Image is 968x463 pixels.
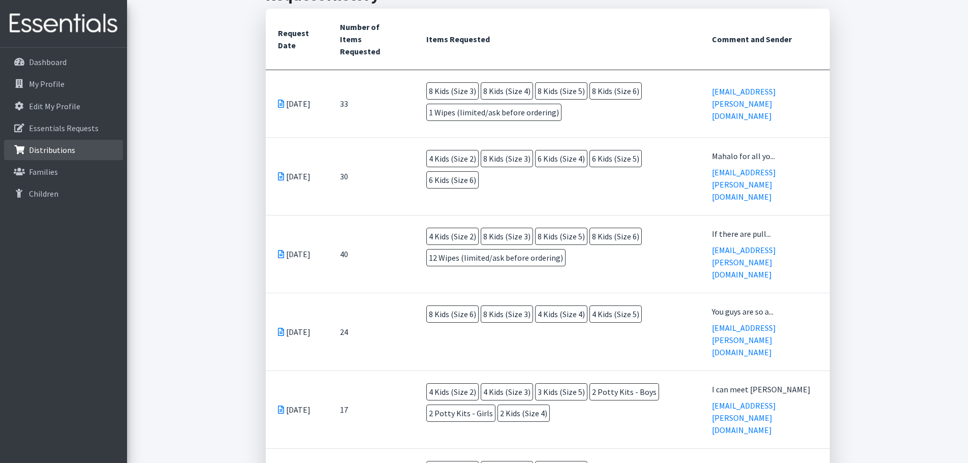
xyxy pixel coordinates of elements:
[414,9,700,70] th: Items Requested
[481,383,533,400] span: 4 Kids (Size 3)
[266,293,328,371] td: [DATE]
[426,171,479,189] span: 6 Kids (Size 6)
[535,82,587,100] span: 8 Kids (Size 5)
[328,70,415,137] td: 33
[535,305,587,323] span: 4 Kids (Size 4)
[4,7,123,41] img: HumanEssentials
[712,167,776,202] a: [EMAIL_ADDRESS][PERSON_NAME][DOMAIN_NAME]
[29,57,67,67] p: Dashboard
[589,150,642,167] span: 6 Kids (Size 5)
[589,383,659,400] span: 2 Potty Kits - Boys
[328,371,415,448] td: 17
[426,249,566,266] span: 12 Wipes (limited/ask before ordering)
[4,162,123,182] a: Families
[589,305,642,323] span: 4 Kids (Size 5)
[535,228,587,245] span: 8 Kids (Size 5)
[266,137,328,215] td: [DATE]
[712,86,776,121] a: [EMAIL_ADDRESS][PERSON_NAME][DOMAIN_NAME]
[481,305,533,323] span: 8 Kids (Size 3)
[589,228,642,245] span: 8 Kids (Size 6)
[29,189,58,199] p: Children
[700,9,830,70] th: Comment and Sender
[426,104,561,121] span: 1 Wipes (limited/ask before ordering)
[29,123,99,133] p: Essentials Requests
[426,405,495,422] span: 2 Potty Kits - Girls
[328,9,415,70] th: Number of Items Requested
[712,150,818,162] div: Mahalo for all yo...
[29,79,65,89] p: My Profile
[426,82,479,100] span: 8 Kids (Size 3)
[328,293,415,371] td: 24
[4,74,123,94] a: My Profile
[481,228,533,245] span: 8 Kids (Size 3)
[712,400,776,435] a: [EMAIL_ADDRESS][PERSON_NAME][DOMAIN_NAME]
[712,228,818,240] div: If there are pull...
[29,145,75,155] p: Distributions
[497,405,550,422] span: 2 Kids (Size 4)
[481,150,533,167] span: 8 Kids (Size 3)
[426,305,479,323] span: 8 Kids (Size 6)
[426,150,479,167] span: 4 Kids (Size 2)
[535,383,587,400] span: 3 Kids (Size 5)
[29,167,58,177] p: Families
[266,70,328,137] td: [DATE]
[29,101,80,111] p: Edit My Profile
[328,137,415,215] td: 30
[712,323,776,357] a: [EMAIL_ADDRESS][PERSON_NAME][DOMAIN_NAME]
[712,305,818,318] div: You guys are so a...
[712,383,818,395] div: I can meet [PERSON_NAME]
[4,183,123,204] a: Children
[266,215,328,293] td: [DATE]
[266,9,328,70] th: Request Date
[535,150,587,167] span: 6 Kids (Size 4)
[266,371,328,448] td: [DATE]
[4,96,123,116] a: Edit My Profile
[426,228,479,245] span: 4 Kids (Size 2)
[712,245,776,280] a: [EMAIL_ADDRESS][PERSON_NAME][DOMAIN_NAME]
[589,82,642,100] span: 8 Kids (Size 6)
[426,383,479,400] span: 4 Kids (Size 2)
[4,118,123,138] a: Essentials Requests
[481,82,533,100] span: 8 Kids (Size 4)
[4,140,123,160] a: Distributions
[4,52,123,72] a: Dashboard
[328,215,415,293] td: 40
